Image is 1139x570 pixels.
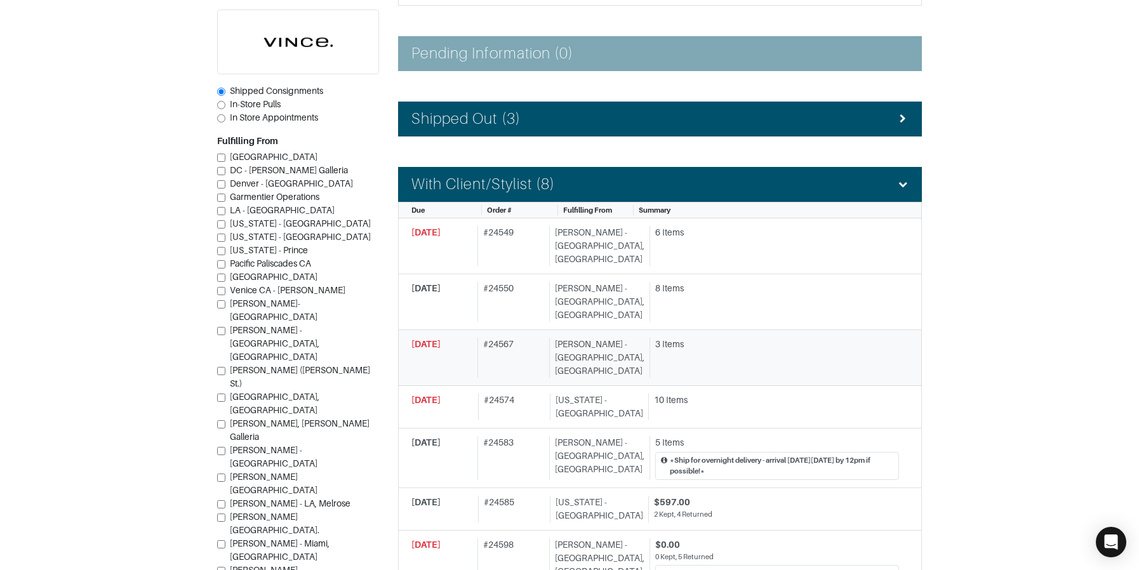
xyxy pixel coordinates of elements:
[411,497,441,507] span: [DATE]
[230,99,281,109] span: In-Store Pulls
[217,167,225,175] input: DC - [PERSON_NAME] Galleria
[230,178,353,189] span: Denver - [GEOGRAPHIC_DATA]
[411,175,555,194] h4: With Client/Stylist (8)
[487,206,512,214] span: Order #
[230,538,330,562] span: [PERSON_NAME] - Miami, [GEOGRAPHIC_DATA]
[550,496,643,522] div: [US_STATE] - [GEOGRAPHIC_DATA]
[230,325,319,362] span: [PERSON_NAME] - [GEOGRAPHIC_DATA], [GEOGRAPHIC_DATA]
[411,540,441,550] span: [DATE]
[230,152,317,162] span: [GEOGRAPHIC_DATA]
[1096,527,1126,557] div: Open Intercom Messenger
[654,509,899,520] div: 2 Kept, 4 Returned
[478,394,545,420] div: # 24574
[217,135,278,148] label: Fulfilling From
[230,298,317,322] span: [PERSON_NAME]-[GEOGRAPHIC_DATA]
[230,232,371,242] span: [US_STATE] - [GEOGRAPHIC_DATA]
[217,114,225,123] input: In Store Appointments
[230,165,348,175] span: DC - [PERSON_NAME] Galleria
[549,338,644,378] div: [PERSON_NAME] - [GEOGRAPHIC_DATA], [GEOGRAPHIC_DATA]
[230,498,350,508] span: [PERSON_NAME] - LA, Melrose
[563,206,612,214] span: Fulfilling From
[411,339,441,349] span: [DATE]
[477,436,544,480] div: # 24583
[217,420,225,428] input: [PERSON_NAME], [PERSON_NAME] Galleria
[217,274,225,282] input: [GEOGRAPHIC_DATA]
[230,112,318,123] span: In Store Appointments
[478,496,545,522] div: # 24585
[230,86,323,96] span: Shipped Consignments
[217,88,225,96] input: Shipped Consignments
[230,445,317,468] span: [PERSON_NAME] - [GEOGRAPHIC_DATA]
[654,394,899,407] div: 10 Items
[217,207,225,215] input: LA - [GEOGRAPHIC_DATA]
[654,496,899,509] div: $597.00
[477,338,544,378] div: # 24567
[411,110,521,128] h4: Shipped Out (3)
[217,300,225,308] input: [PERSON_NAME]-[GEOGRAPHIC_DATA]
[477,282,544,322] div: # 24550
[217,154,225,162] input: [GEOGRAPHIC_DATA]
[230,245,308,255] span: [US_STATE] - Prince
[217,234,225,242] input: [US_STATE] - [GEOGRAPHIC_DATA]
[217,180,225,189] input: Denver - [GEOGRAPHIC_DATA]
[230,218,371,229] span: [US_STATE] - [GEOGRAPHIC_DATA]
[230,258,311,268] span: Pacific Paliscades CA
[230,365,370,388] span: [PERSON_NAME] ([PERSON_NAME] St.)
[230,392,319,415] span: [GEOGRAPHIC_DATA], [GEOGRAPHIC_DATA]
[217,474,225,482] input: [PERSON_NAME][GEOGRAPHIC_DATA]
[639,206,670,214] span: Summary
[655,226,899,239] div: 6 Items
[217,220,225,229] input: [US_STATE] - [GEOGRAPHIC_DATA]
[549,282,644,322] div: [PERSON_NAME] - [GEOGRAPHIC_DATA], [GEOGRAPHIC_DATA]
[217,327,225,335] input: [PERSON_NAME] - [GEOGRAPHIC_DATA], [GEOGRAPHIC_DATA]
[549,436,644,480] div: [PERSON_NAME] - [GEOGRAPHIC_DATA], [GEOGRAPHIC_DATA]
[655,436,899,449] div: 5 Items
[411,283,441,293] span: [DATE]
[230,285,345,295] span: Venice CA - [PERSON_NAME]
[217,247,225,255] input: [US_STATE] - Prince
[230,272,317,282] span: [GEOGRAPHIC_DATA]
[550,394,643,420] div: [US_STATE] - [GEOGRAPHIC_DATA]
[217,367,225,375] input: [PERSON_NAME] ([PERSON_NAME] St.)
[230,512,319,535] span: [PERSON_NAME][GEOGRAPHIC_DATA].
[411,395,441,405] span: [DATE]
[655,538,899,552] div: $0.00
[217,540,225,548] input: [PERSON_NAME] - Miami, [GEOGRAPHIC_DATA]
[230,192,319,202] span: Garmentier Operations
[670,455,893,477] div: *Ship for overnight delivery - arrival [DATE][DATE] by 12pm if possible!*
[411,227,441,237] span: [DATE]
[217,287,225,295] input: Venice CA - [PERSON_NAME]
[411,437,441,447] span: [DATE]
[655,552,899,562] div: 0 Kept, 5 Returned
[217,101,225,109] input: In-Store Pulls
[655,282,899,295] div: 8 Items
[217,194,225,202] input: Garmentier Operations
[217,394,225,402] input: [GEOGRAPHIC_DATA], [GEOGRAPHIC_DATA]
[411,44,573,63] h4: Pending Information (0)
[230,205,335,215] span: LA - [GEOGRAPHIC_DATA]
[655,338,899,351] div: 3 Items
[549,226,644,266] div: [PERSON_NAME] - [GEOGRAPHIC_DATA], [GEOGRAPHIC_DATA]
[230,472,317,495] span: [PERSON_NAME][GEOGRAPHIC_DATA]
[230,418,370,442] span: [PERSON_NAME], [PERSON_NAME] Galleria
[217,514,225,522] input: [PERSON_NAME][GEOGRAPHIC_DATA].
[411,206,425,214] span: Due
[218,10,378,74] img: cyAkLTq7csKWtL9WARqkkVaF.png
[217,447,225,455] input: [PERSON_NAME] - [GEOGRAPHIC_DATA]
[477,226,544,266] div: # 24549
[217,260,225,268] input: Pacific Paliscades CA
[217,500,225,508] input: [PERSON_NAME] - LA, Melrose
